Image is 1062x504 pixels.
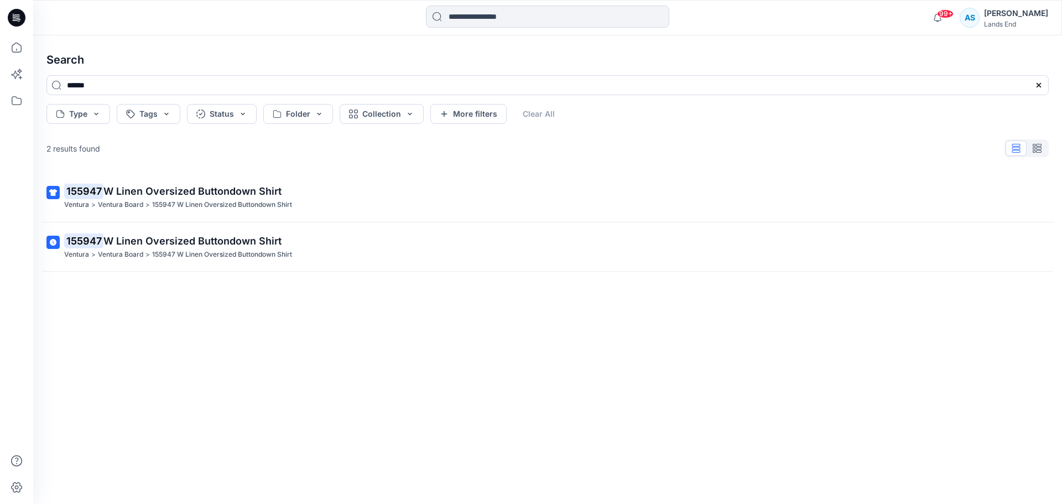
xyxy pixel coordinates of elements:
div: Lands End [984,20,1048,28]
h4: Search [38,44,1058,75]
p: > [91,199,96,211]
button: Type [46,104,110,124]
button: Status [187,104,257,124]
p: 2 results found [46,143,100,154]
p: > [145,249,150,261]
p: > [145,199,150,211]
p: Ventura [64,199,89,211]
span: W Linen Oversized Buttondown Shirt [103,235,282,247]
p: 155947 W Linen Oversized Buttondown Shirt [152,199,292,211]
div: AS [960,8,980,28]
p: Ventura Board [98,249,143,261]
span: 99+ [937,9,954,18]
p: Ventura [64,249,89,261]
div: [PERSON_NAME] [984,7,1048,20]
mark: 155947 [64,183,103,199]
mark: 155947 [64,233,103,248]
button: Tags [117,104,180,124]
button: More filters [430,104,507,124]
p: Ventura Board [98,199,143,211]
p: 155947 W Linen Oversized Buttondown Shirt [152,249,292,261]
button: Collection [340,104,424,124]
p: > [91,249,96,261]
a: 155947W Linen Oversized Buttondown ShirtVentura>Ventura Board>155947 W Linen Oversized Buttondown... [40,177,1055,217]
button: Folder [263,104,333,124]
span: W Linen Oversized Buttondown Shirt [103,185,282,197]
a: 155947W Linen Oversized Buttondown ShirtVentura>Ventura Board>155947 W Linen Oversized Buttondown... [40,227,1055,267]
